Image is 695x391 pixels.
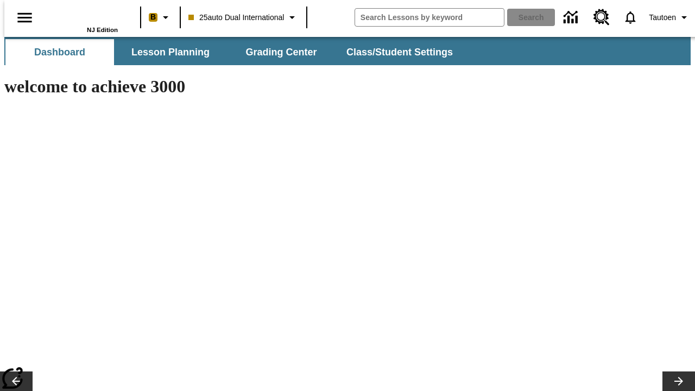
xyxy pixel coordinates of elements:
[4,37,691,65] div: SubNavbar
[188,12,284,23] span: 25auto Dual International
[87,27,118,33] span: NJ Edition
[116,39,225,65] button: Lesson Planning
[4,39,463,65] div: SubNavbar
[338,39,462,65] button: Class/Student Settings
[557,3,587,33] a: Data Center
[9,2,41,34] button: Open side menu
[227,39,336,65] button: Grading Center
[47,4,118,33] div: Home
[616,3,645,31] a: Notifications
[649,12,676,23] span: Tautoen
[34,46,85,59] span: Dashboard
[355,9,504,26] input: search field
[131,46,210,59] span: Lesson Planning
[587,3,616,32] a: Resource Center, Will open in new tab
[5,39,114,65] button: Dashboard
[150,10,156,24] span: B
[144,8,176,27] button: Boost Class color is peach. Change class color
[662,371,695,391] button: Lesson carousel, Next
[184,8,303,27] button: Class: 25auto Dual International, Select your class
[645,8,695,27] button: Profile/Settings
[346,46,453,59] span: Class/Student Settings
[245,46,317,59] span: Grading Center
[47,5,118,27] a: Home
[4,77,473,97] h1: welcome to achieve 3000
